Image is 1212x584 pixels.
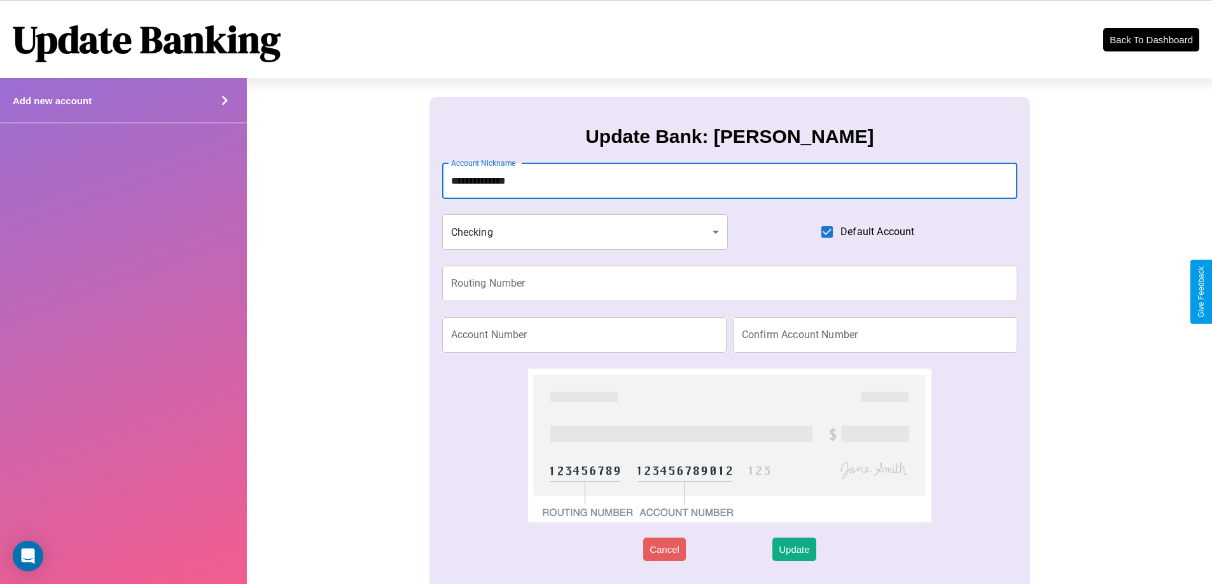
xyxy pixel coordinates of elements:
button: Update [772,538,816,561]
span: Default Account [840,224,914,240]
button: Cancel [643,538,686,561]
button: Back To Dashboard [1103,28,1199,51]
div: Open Intercom Messenger [13,541,43,571]
h1: Update Banking [13,13,281,65]
div: Checking [442,214,728,250]
h3: Update Bank: [PERSON_NAME] [585,126,874,147]
img: check [528,369,931,522]
label: Account Nickname [451,158,516,168]
div: Give Feedback [1197,266,1206,318]
h4: Add new account [13,95,92,106]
